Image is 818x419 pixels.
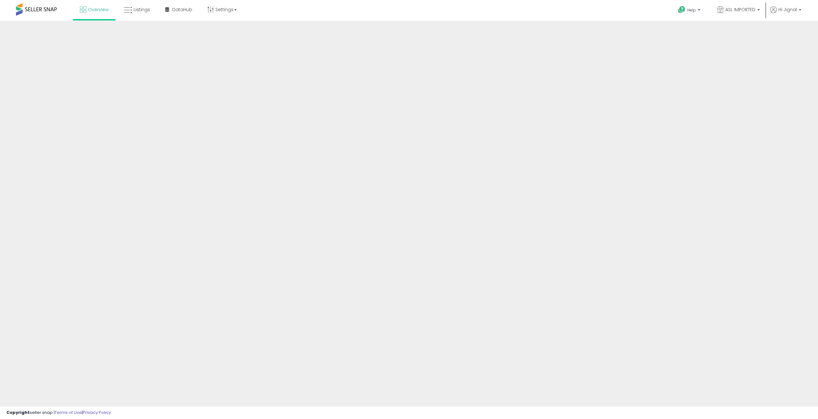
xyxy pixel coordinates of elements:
a: Hi Jignal [770,6,801,21]
span: Help [687,7,696,13]
span: Hi Jignal [778,6,797,13]
span: DataHub [172,6,192,13]
span: Listings [134,6,150,13]
i: Get Help [678,6,686,14]
span: ASL IMPORTED [725,6,755,13]
a: Help [673,1,707,21]
span: Overview [88,6,109,13]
